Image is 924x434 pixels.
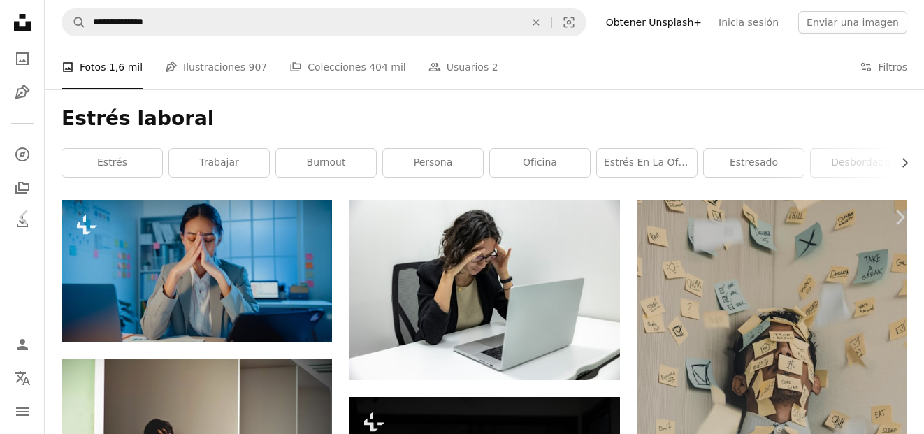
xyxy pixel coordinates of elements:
[8,331,36,359] a: Iniciar sesión / Registrarse
[349,283,619,296] a: una mujer sentada frente a una computadora portátil
[169,149,269,177] a: trabajar
[349,200,619,380] img: una mujer sentada frente a una computadora portátil
[8,364,36,392] button: Idioma
[428,45,498,89] a: Usuarios 2
[383,149,483,177] a: persona
[8,140,36,168] a: Explorar
[637,363,907,375] a: personas sentadas en una silla con una mesa de madera marrón
[598,11,710,34] a: Obtener Unsplash+
[8,45,36,73] a: Fotos
[490,149,590,177] a: oficina
[62,106,907,131] h1: Estrés laboral
[62,149,162,177] a: estrés
[8,78,36,106] a: Ilustraciones
[552,9,586,36] button: Búsqueda visual
[165,45,267,89] a: Ilustraciones 907
[811,149,911,177] a: Desbordado
[492,59,498,75] span: 2
[248,59,267,75] span: 907
[704,149,804,177] a: estresado
[62,200,332,343] img: La joven empresaria asiática se sienta con una computadora portátil y una tableta en el escritori...
[276,149,376,177] a: Burnout
[62,9,86,36] button: Buscar en Unsplash
[892,149,907,177] button: desplazar lista a la derecha
[369,59,406,75] span: 404 mil
[8,398,36,426] button: Menú
[289,45,406,89] a: Colecciones 404 mil
[597,149,697,177] a: estrés en la oficina
[62,265,332,277] a: La joven empresaria asiática se sienta con una computadora portátil y una tableta en el escritori...
[521,9,551,36] button: Borrar
[875,150,924,284] a: Siguiente
[62,8,586,36] form: Encuentra imágenes en todo el sitio
[798,11,907,34] button: Enviar una imagen
[710,11,787,34] a: Inicia sesión
[860,45,907,89] button: Filtros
